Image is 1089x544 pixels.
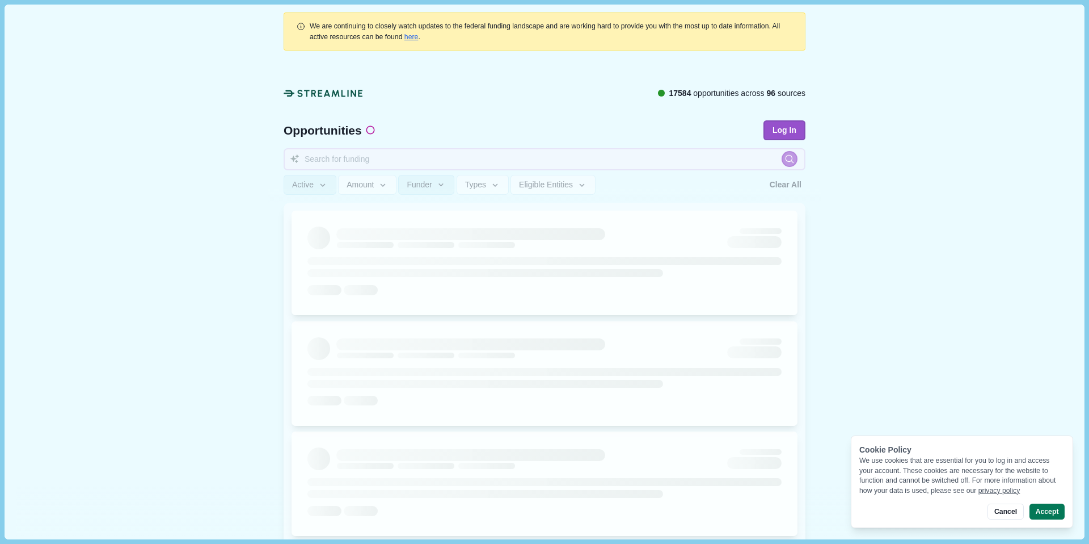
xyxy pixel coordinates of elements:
button: Cancel [987,504,1023,520]
span: Active [292,180,314,190]
button: Accept [1029,504,1065,520]
span: Types [465,180,486,190]
span: Amount [347,180,374,190]
button: Amount [338,175,396,195]
span: opportunities across sources [669,87,805,99]
button: Clear All [766,175,805,195]
button: Eligible Entities [510,175,595,195]
span: Eligible Entities [519,180,573,190]
button: Types [457,175,509,195]
div: We use cookies that are essential for you to log in and access your account. These cookies are ne... [859,456,1065,496]
input: Search for funding [284,148,805,170]
span: 17584 [669,89,691,98]
a: here [404,33,419,41]
button: Log In [763,120,805,140]
button: Active [284,175,336,195]
span: Cookie Policy [859,445,911,454]
span: Funder [407,180,432,190]
div: . [310,21,793,42]
span: We are continuing to closely watch updates to the federal funding landscape and are working hard ... [310,22,780,40]
button: Funder [398,175,454,195]
span: 96 [767,89,776,98]
span: Opportunities [284,124,362,136]
a: privacy policy [978,487,1020,495]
